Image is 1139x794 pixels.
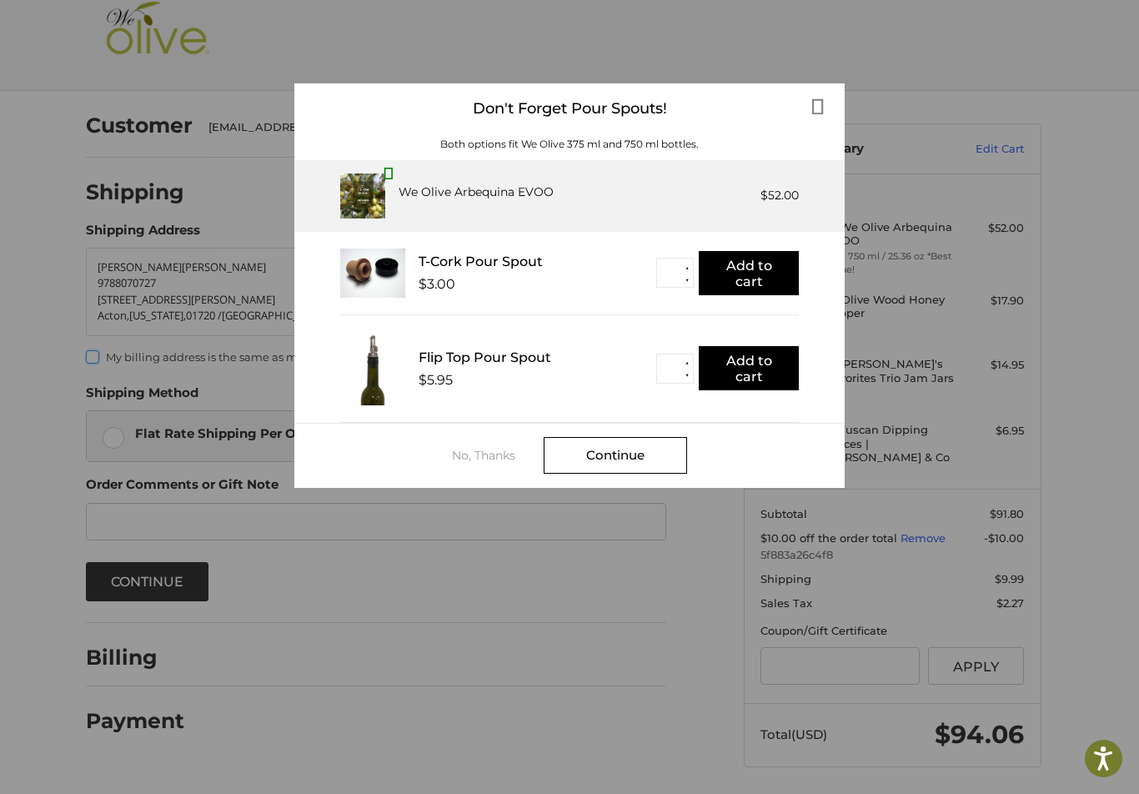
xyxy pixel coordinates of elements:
[544,437,687,474] div: Continue
[419,372,453,388] div: $5.95
[699,346,799,390] button: Add to cart
[340,332,405,405] img: FTPS_bottle__43406.1705089544.233.225.jpg
[419,349,656,365] div: Flip Top Pour Spout
[680,274,693,286] button: ▼
[419,276,455,292] div: $3.00
[680,369,693,382] button: ▼
[399,183,554,201] div: We Olive Arbequina EVOO
[192,22,212,42] button: Open LiveChat chat widget
[23,25,188,38] p: We're away right now. Please check back later!
[419,254,656,269] div: T-Cork Pour Spout
[452,449,544,462] div: No, Thanks
[699,251,799,295] button: Add to cart
[340,249,405,298] img: T_Cork__22625.1711686153.233.225.jpg
[760,187,799,204] div: $52.00
[294,137,845,152] div: Both options fit We Olive 375 ml and 750 ml bottles.
[294,83,845,134] div: Don't Forget Pour Spouts!
[680,357,693,369] button: ▲
[680,261,693,274] button: ▲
